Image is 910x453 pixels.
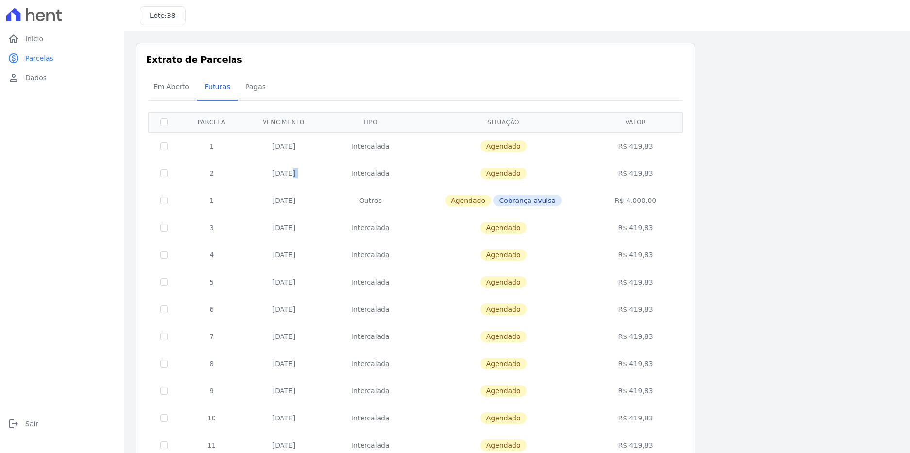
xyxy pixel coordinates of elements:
[243,404,324,432] td: [DATE]
[590,268,681,296] td: R$ 419,83
[417,112,590,132] th: Situação
[324,187,417,214] td: Outros
[180,404,243,432] td: 10
[4,49,120,68] a: paidParcelas
[25,73,47,83] span: Dados
[480,331,527,342] span: Agendado
[324,160,417,187] td: Intercalada
[590,160,681,187] td: R$ 419,83
[243,132,324,160] td: [DATE]
[480,412,527,424] span: Agendado
[590,404,681,432] td: R$ 419,83
[590,241,681,268] td: R$ 419,83
[590,132,681,160] td: R$ 419,83
[150,11,176,21] h3: Lote:
[180,112,243,132] th: Parcela
[148,77,195,97] span: Em Aberto
[324,377,417,404] td: Intercalada
[146,53,685,66] h3: Extrato de Parcelas
[180,323,243,350] td: 7
[243,214,324,241] td: [DATE]
[590,377,681,404] td: R$ 419,83
[324,268,417,296] td: Intercalada
[480,358,527,369] span: Agendado
[480,385,527,397] span: Agendado
[180,241,243,268] td: 4
[8,33,19,45] i: home
[324,323,417,350] td: Intercalada
[480,140,527,152] span: Agendado
[590,187,681,214] td: R$ 4.000,00
[590,112,681,132] th: Valor
[180,187,243,214] td: 1
[4,29,120,49] a: homeInício
[590,214,681,241] td: R$ 419,83
[590,296,681,323] td: R$ 419,83
[480,439,527,451] span: Agendado
[324,404,417,432] td: Intercalada
[243,377,324,404] td: [DATE]
[4,414,120,434] a: logoutSair
[243,241,324,268] td: [DATE]
[25,419,38,429] span: Sair
[480,222,527,234] span: Agendado
[180,214,243,241] td: 3
[4,68,120,87] a: personDados
[243,187,324,214] td: [DATE]
[8,72,19,84] i: person
[167,12,176,19] span: 38
[590,350,681,377] td: R$ 419,83
[180,296,243,323] td: 6
[324,241,417,268] td: Intercalada
[199,77,236,97] span: Futuras
[180,350,243,377] td: 8
[25,53,53,63] span: Parcelas
[180,268,243,296] td: 5
[324,350,417,377] td: Intercalada
[197,75,238,101] a: Futuras
[480,168,527,179] span: Agendado
[180,377,243,404] td: 9
[8,52,19,64] i: paid
[25,34,43,44] span: Início
[480,276,527,288] span: Agendado
[243,268,324,296] td: [DATE]
[146,75,197,101] a: Em Aberto
[480,249,527,261] span: Agendado
[8,418,19,430] i: logout
[180,160,243,187] td: 2
[243,350,324,377] td: [DATE]
[480,303,527,315] span: Agendado
[324,214,417,241] td: Intercalada
[180,132,243,160] td: 1
[243,160,324,187] td: [DATE]
[243,323,324,350] td: [DATE]
[243,112,324,132] th: Vencimento
[240,77,271,97] span: Pagas
[493,195,562,206] span: Cobrança avulsa
[324,112,417,132] th: Tipo
[324,296,417,323] td: Intercalada
[590,323,681,350] td: R$ 419,83
[238,75,273,101] a: Pagas
[324,132,417,160] td: Intercalada
[243,296,324,323] td: [DATE]
[445,195,491,206] span: Agendado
